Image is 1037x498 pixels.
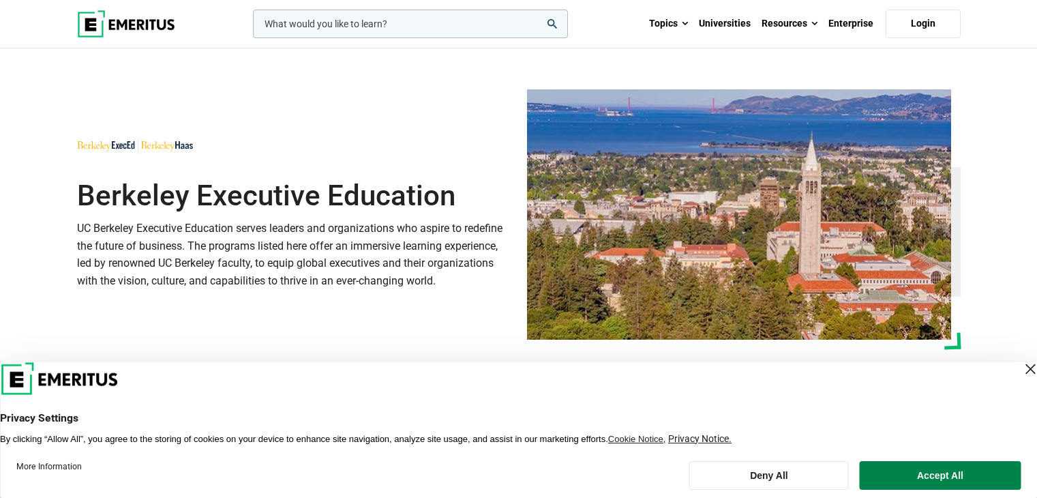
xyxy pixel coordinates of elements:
[77,179,511,213] h1: Berkeley Executive Education
[77,132,193,162] img: Berkeley Executive Education
[527,89,951,340] img: Berkeley Executive Education
[253,10,568,38] input: woocommerce-product-search-field-0
[77,220,511,289] p: UC Berkeley Executive Education serves leaders and organizations who aspire to redefine the futur...
[886,10,961,38] a: Login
